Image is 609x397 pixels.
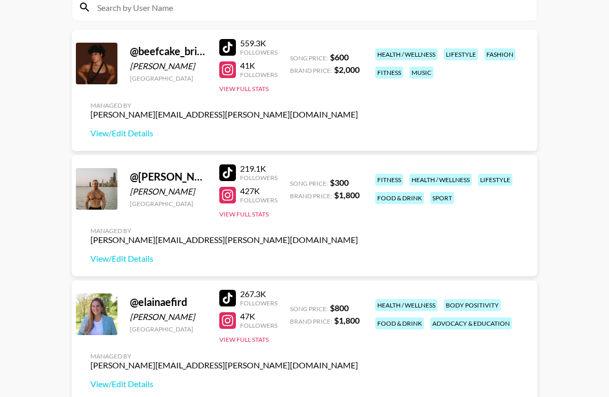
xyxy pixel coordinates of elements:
[240,174,277,182] div: Followers
[240,71,277,79] div: Followers
[219,85,269,93] button: View Full Stats
[430,317,512,329] div: advocacy & education
[90,379,358,389] a: View/Edit Details
[478,174,512,186] div: lifestyle
[375,299,438,311] div: health / wellness
[290,54,328,62] span: Song Price:
[240,38,277,48] div: 559.3K
[90,235,358,245] div: [PERSON_NAME][EMAIL_ADDRESS][PERSON_NAME][DOMAIN_NAME]
[130,296,207,309] div: @ elainaefird
[409,174,472,186] div: health / wellness
[430,192,454,204] div: sport
[90,109,358,120] div: [PERSON_NAME][EMAIL_ADDRESS][PERSON_NAME][DOMAIN_NAME]
[334,65,360,74] strong: $ 2,000
[90,360,358,370] div: [PERSON_NAME][EMAIL_ADDRESS][PERSON_NAME][DOMAIN_NAME]
[330,177,349,187] strong: $ 300
[240,322,277,329] div: Followers
[240,48,277,56] div: Followers
[130,74,207,82] div: [GEOGRAPHIC_DATA]
[409,67,433,79] div: music
[290,180,328,187] span: Song Price:
[444,299,501,311] div: body positivity
[330,52,349,62] strong: $ 600
[130,45,207,58] div: @ beefcake_brina
[240,196,277,204] div: Followers
[330,303,349,313] strong: $ 800
[334,190,360,200] strong: $ 1,800
[240,186,277,196] div: 427K
[290,317,332,325] span: Brand Price:
[219,336,269,343] button: View Full Stats
[240,311,277,322] div: 47K
[484,48,515,60] div: fashion
[130,200,207,208] div: [GEOGRAPHIC_DATA]
[290,67,332,74] span: Brand Price:
[130,186,207,197] div: [PERSON_NAME]
[130,61,207,71] div: [PERSON_NAME]
[444,48,478,60] div: lifestyle
[290,192,332,200] span: Brand Price:
[375,192,424,204] div: food & drink
[90,128,358,138] a: View/Edit Details
[375,317,424,329] div: food & drink
[240,289,277,299] div: 267.3K
[90,253,358,264] a: View/Edit Details
[240,163,277,174] div: 219.1K
[375,67,403,79] div: fitness
[130,312,207,322] div: [PERSON_NAME]
[334,315,360,325] strong: $ 1,800
[130,170,207,183] div: @ [PERSON_NAME]
[240,299,277,307] div: Followers
[219,210,269,218] button: View Full Stats
[90,101,358,109] div: Managed By
[240,60,277,71] div: 41K
[90,227,358,235] div: Managed By
[130,325,207,333] div: [GEOGRAPHIC_DATA]
[90,352,358,360] div: Managed By
[375,48,438,60] div: health / wellness
[375,174,403,186] div: fitness
[290,305,328,313] span: Song Price:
